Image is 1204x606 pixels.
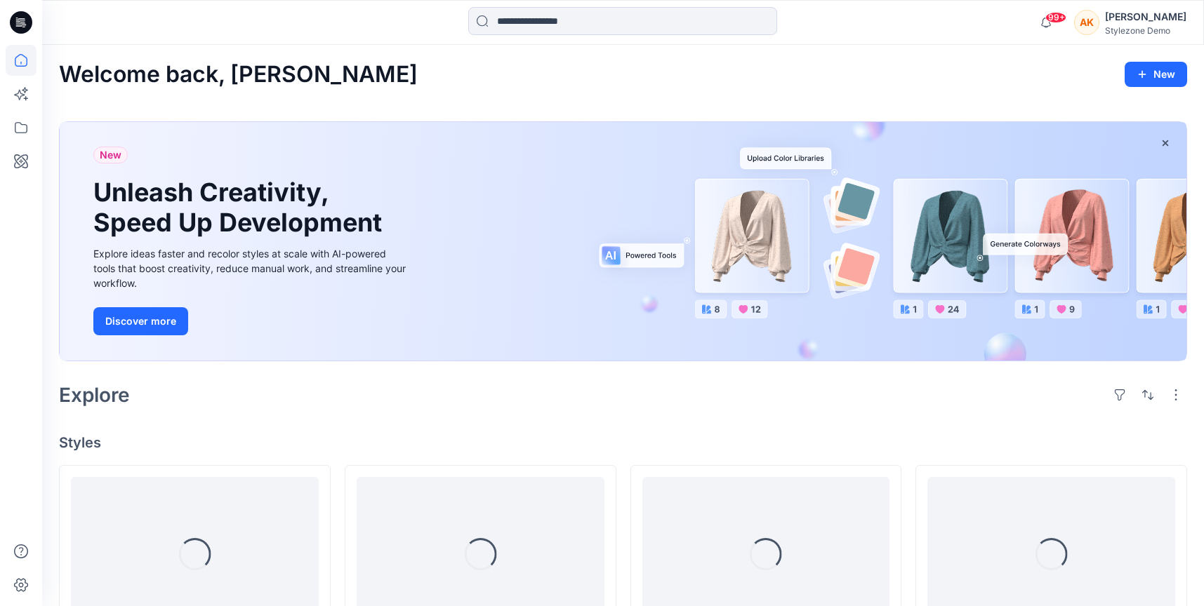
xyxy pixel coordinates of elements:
[93,177,388,238] h1: Unleash Creativity, Speed Up Development
[1045,12,1066,23] span: 99+
[1074,10,1099,35] div: AK
[59,384,130,406] h2: Explore
[93,307,409,335] a: Discover more
[59,62,418,88] h2: Welcome back, [PERSON_NAME]
[1105,25,1186,36] div: Stylezone Demo
[93,246,409,290] div: Explore ideas faster and recolor styles at scale with AI-powered tools that boost creativity, red...
[1125,62,1187,87] button: New
[93,307,188,335] button: Discover more
[100,147,121,163] span: New
[59,434,1187,451] h4: Styles
[1105,8,1186,25] div: [PERSON_NAME]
